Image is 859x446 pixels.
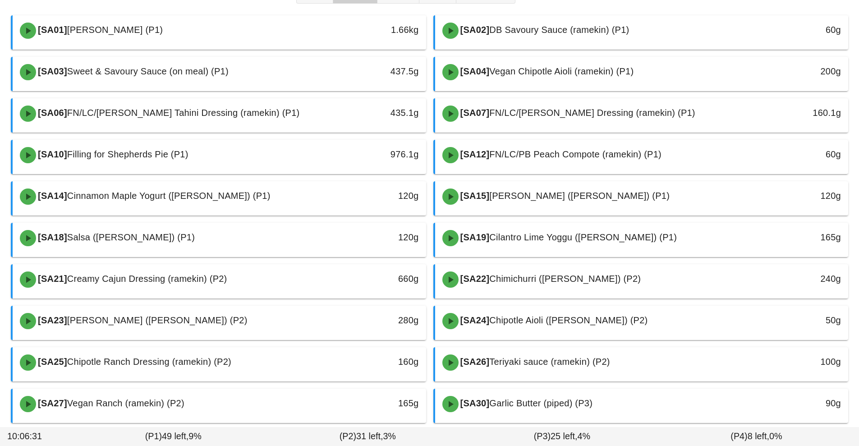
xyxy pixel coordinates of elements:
span: [SA07] [459,108,490,118]
span: FN/LC/PB Peach Compote (ramekin) (P1) [489,149,661,159]
div: 120g [749,189,841,203]
span: [PERSON_NAME] ([PERSON_NAME]) (P2) [67,315,248,325]
div: (P4) 0% [659,428,854,445]
span: [SA12] [459,149,490,159]
span: [SA25] [36,357,67,367]
div: 200g [749,64,841,78]
span: [SA02] [459,25,490,35]
span: [SA27] [36,398,67,408]
div: 90g [749,396,841,410]
span: [SA14] [36,191,67,201]
span: Vegan Ranch (ramekin) (P2) [67,398,184,408]
span: FN/LC/[PERSON_NAME] Dressing (ramekin) (P1) [489,108,695,118]
span: Chipotle Ranch Dressing (ramekin) (P2) [67,357,231,367]
span: 25 left, [551,431,577,441]
div: 437.5g [327,64,418,78]
div: 165g [749,230,841,244]
span: Salsa ([PERSON_NAME]) (P1) [67,232,195,242]
div: 435.1g [327,106,418,120]
span: DB Savoury Sauce (ramekin) (P1) [489,25,629,35]
span: [SA15] [459,191,490,201]
span: Sweet & Savoury Sauce (on meal) (P1) [67,66,229,76]
span: Cilantro Lime Yoggu ([PERSON_NAME]) (P1) [489,232,677,242]
div: 160g [327,354,418,369]
div: 10:06:31 [5,428,76,445]
div: 60g [749,23,841,37]
div: (P2) 3% [271,428,465,445]
span: 31 left, [356,431,383,441]
span: Chimichurri ([PERSON_NAME]) (P2) [489,274,641,284]
span: [SA10] [36,149,67,159]
span: Cinnamon Maple Yogurt ([PERSON_NAME]) (P1) [67,191,271,201]
span: [SA22] [459,274,490,284]
span: [SA03] [36,66,67,76]
div: 160.1g [749,106,841,120]
div: 100g [749,354,841,369]
span: Filling for Shepherds Pie (P1) [67,149,188,159]
div: 120g [327,230,418,244]
span: [SA26] [459,357,490,367]
span: Garlic Butter (piped) (P3) [489,398,593,408]
span: Creamy Cajun Dressing (ramekin) (P2) [67,274,227,284]
div: 280g [327,313,418,327]
div: (P3) 4% [465,428,659,445]
span: [SA24] [459,315,490,325]
div: (P1) 9% [76,428,271,445]
div: 120g [327,189,418,203]
span: 49 left, [162,431,188,441]
div: 50g [749,313,841,327]
div: 240g [749,271,841,286]
span: Chipotle Aioli ([PERSON_NAME]) (P2) [489,315,648,325]
span: [SA30] [459,398,490,408]
div: 976.1g [327,147,418,161]
div: 660g [327,271,418,286]
div: 60g [749,147,841,161]
span: [SA23] [36,315,67,325]
span: [SA04] [459,66,490,76]
span: Teriyaki sauce (ramekin) (P2) [489,357,610,367]
span: Vegan Chipotle Aioli (ramekin) (P1) [489,66,634,76]
span: [PERSON_NAME] (P1) [67,25,163,35]
span: [SA21] [36,274,67,284]
span: [SA19] [459,232,490,242]
span: 8 left, [748,431,769,441]
span: [SA06] [36,108,67,118]
span: [SA18] [36,232,67,242]
span: [PERSON_NAME] ([PERSON_NAME]) (P1) [489,191,670,201]
span: FN/LC/[PERSON_NAME] Tahini Dressing (ramekin) (P1) [67,108,300,118]
span: [SA01] [36,25,67,35]
div: 1.66kg [327,23,418,37]
div: 165g [327,396,418,410]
